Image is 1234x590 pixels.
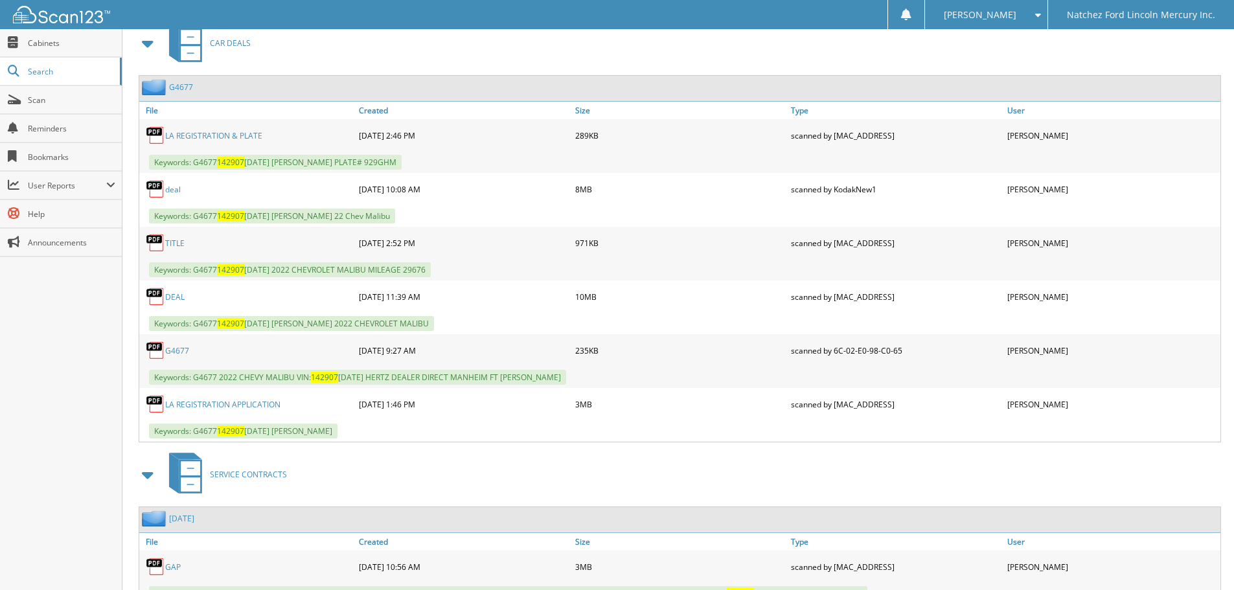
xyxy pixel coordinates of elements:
[356,122,572,148] div: [DATE] 2:46 PM
[217,318,244,329] span: 142907
[572,337,788,363] div: 235KB
[217,264,244,275] span: 142907
[169,513,194,524] a: [DATE]
[28,123,115,134] span: Reminders
[356,391,572,417] div: [DATE] 1:46 PM
[572,122,788,148] div: 289KB
[149,209,395,223] span: Keywords: G4677 [DATE] [PERSON_NAME] 22 Chev Malibu
[139,533,356,550] a: File
[146,341,165,360] img: PDF.png
[1004,176,1220,202] div: [PERSON_NAME]
[165,399,280,410] a: LA REGISTRATION APPLICATION
[210,469,287,480] span: SERVICE CONTRACTS
[165,130,262,141] a: LA REGISTRATION & PLATE
[149,316,434,331] span: Keywords: G4677 [DATE] [PERSON_NAME] 2022 CHEVROLET MALIBU
[788,391,1004,417] div: scanned by [MAC_ADDRESS]
[28,66,113,77] span: Search
[217,425,244,437] span: 142907
[28,180,106,191] span: User Reports
[146,233,165,253] img: PDF.png
[572,230,788,256] div: 971KB
[1004,337,1220,363] div: [PERSON_NAME]
[165,238,185,249] a: TITLE
[572,284,788,310] div: 10MB
[28,95,115,106] span: Scan
[788,533,1004,550] a: Type
[161,17,251,69] a: CAR DEALS
[788,122,1004,148] div: scanned by [MAC_ADDRESS]
[788,176,1004,202] div: scanned by KodakNew1
[28,209,115,220] span: Help
[1004,102,1220,119] a: User
[28,38,115,49] span: Cabinets
[788,102,1004,119] a: Type
[146,287,165,306] img: PDF.png
[142,79,169,95] img: folder2.png
[217,210,244,221] span: 142907
[572,176,788,202] div: 8MB
[311,372,338,383] span: 142907
[356,554,572,580] div: [DATE] 10:56 AM
[217,157,244,168] span: 142907
[161,449,287,500] a: SERVICE CONTRACTS
[1004,122,1220,148] div: [PERSON_NAME]
[139,102,356,119] a: File
[149,155,402,170] span: Keywords: G4677 [DATE] [PERSON_NAME] PLATE# 929GHM
[165,345,189,356] a: G4677
[165,562,181,573] a: GAP
[149,370,566,385] span: Keywords: G4677 2022 CHEVY MALIBU VIN: [DATE] HERTZ DEALER DIRECT MANHEIM FT [PERSON_NAME]
[210,38,251,49] span: CAR DEALS
[146,394,165,414] img: PDF.png
[788,337,1004,363] div: scanned by 6C-02-E0-98-C0-65
[142,510,169,527] img: folder2.png
[572,554,788,580] div: 3MB
[165,184,181,195] a: deal
[149,424,337,438] span: Keywords: G4677 [DATE] [PERSON_NAME]
[356,284,572,310] div: [DATE] 11:39 AM
[572,533,788,550] a: Size
[1004,284,1220,310] div: [PERSON_NAME]
[146,179,165,199] img: PDF.png
[1004,391,1220,417] div: [PERSON_NAME]
[356,102,572,119] a: Created
[1004,533,1220,550] a: User
[572,391,788,417] div: 3MB
[356,337,572,363] div: [DATE] 9:27 AM
[356,230,572,256] div: [DATE] 2:52 PM
[356,533,572,550] a: Created
[1067,11,1215,19] span: Natchez Ford Lincoln Mercury Inc.
[788,284,1004,310] div: scanned by [MAC_ADDRESS]
[1004,230,1220,256] div: [PERSON_NAME]
[28,152,115,163] span: Bookmarks
[146,126,165,145] img: PDF.png
[165,291,185,302] a: DEAL
[1169,528,1234,590] iframe: Chat Widget
[146,557,165,576] img: PDF.png
[356,176,572,202] div: [DATE] 10:08 AM
[149,262,431,277] span: Keywords: G4677 [DATE] 2022 CHEVROLET MALIBU MILEAGE 29676
[28,237,115,248] span: Announcements
[788,554,1004,580] div: scanned by [MAC_ADDRESS]
[572,102,788,119] a: Size
[788,230,1004,256] div: scanned by [MAC_ADDRESS]
[169,82,193,93] a: G4677
[1004,554,1220,580] div: [PERSON_NAME]
[944,11,1016,19] span: [PERSON_NAME]
[13,6,110,23] img: scan123-logo-white.svg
